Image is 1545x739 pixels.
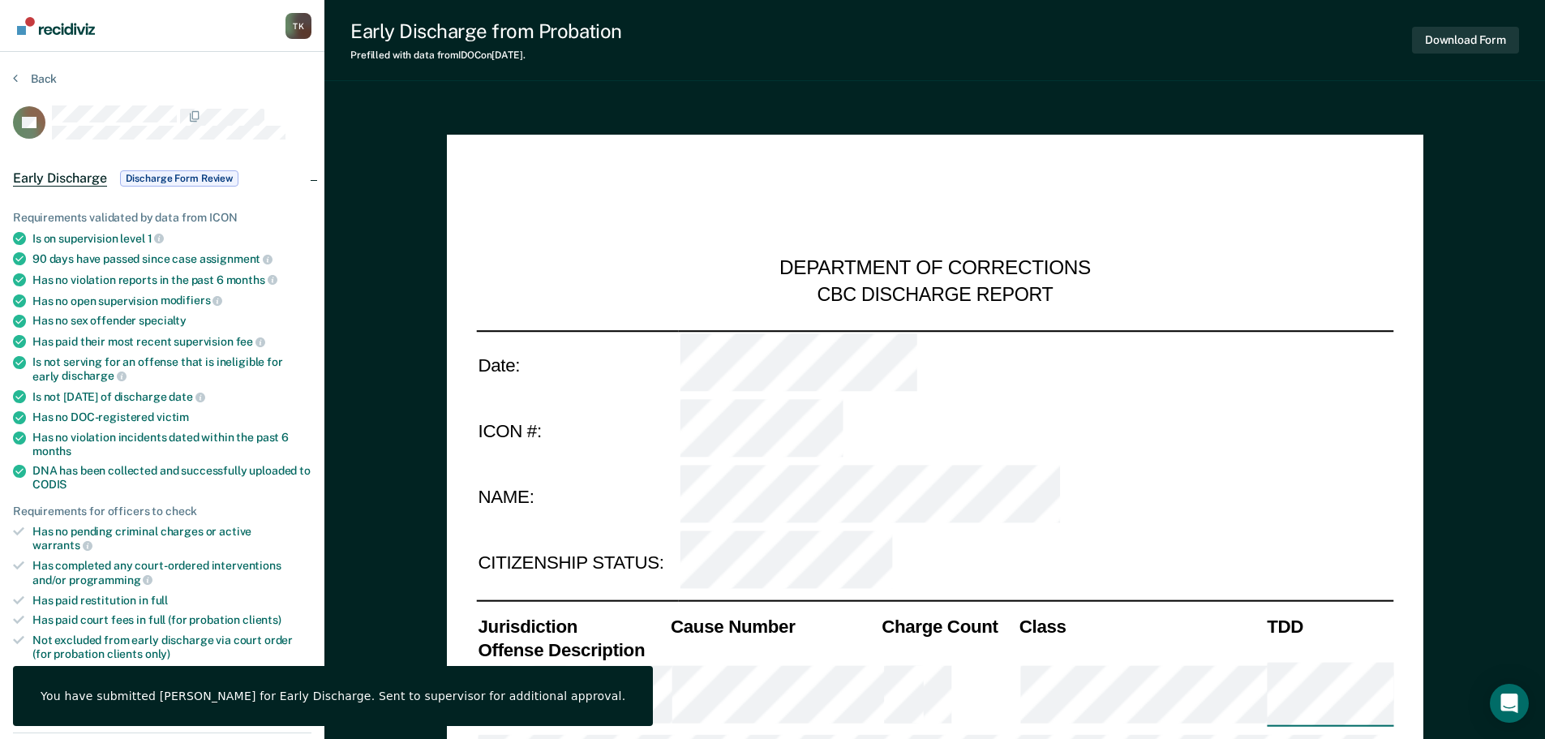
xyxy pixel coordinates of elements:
button: Back [13,71,57,86]
td: Date: [476,330,678,397]
div: Has no sex offender [32,314,311,328]
span: discharge [62,369,127,382]
span: 1 [148,232,165,245]
div: Requirements for officers to check [13,505,311,518]
div: Has no open supervision [32,294,311,308]
span: Early Discharge [13,170,107,187]
span: clients) [242,613,281,626]
div: Prefilled with data from IDOC on [DATE] . [350,49,622,61]
span: warrants [32,539,92,552]
span: modifiers [161,294,223,307]
span: specialty [139,314,187,327]
th: TDD [1265,614,1393,638]
div: Has paid court fees in full (for probation [32,613,311,627]
span: only) [145,647,170,660]
th: Class [1017,614,1264,638]
span: months [32,445,71,458]
span: Discharge Form Review [120,170,238,187]
img: Recidiviz [17,17,95,35]
span: fee [236,335,265,348]
div: Is not serving for an offense that is ineligible for early [32,355,311,383]
div: Has paid restitution in [32,594,311,608]
span: victim [157,410,189,423]
span: programming [69,574,152,586]
td: ICON #: [476,397,678,464]
div: Has no violation reports in the past 6 [32,273,311,287]
div: DEPARTMENT OF CORRECTIONS [779,256,1091,282]
th: Jurisdiction [476,614,669,638]
th: Offense Description [476,638,669,661]
button: Download Form [1412,27,1519,54]
div: T K [285,13,311,39]
div: Has completed any court-ordered interventions and/or [32,559,311,586]
div: Is on supervision level [32,231,311,246]
div: CBC DISCHARGE REPORT [817,282,1053,307]
div: Has no DOC-registered [32,410,311,424]
div: Requirements validated by data from ICON [13,211,311,225]
span: full [151,594,168,607]
div: Has no pending criminal charges or active [32,525,311,552]
div: You have submitted [PERSON_NAME] for Early Discharge. Sent to supervisor for additional approval. [41,689,625,703]
div: 90 days have passed since case [32,251,311,266]
span: CODIS [32,478,67,491]
span: assignment [200,252,273,265]
th: Charge Count [880,614,1018,638]
div: DNA has been collected and successfully uploaded to [32,464,311,492]
div: Early Discharge from Probation [350,19,622,43]
span: months [226,273,277,286]
div: Not excluded from early discharge via court order (for probation clients [32,634,311,661]
div: Open Intercom Messenger [1490,684,1529,723]
td: NAME: [476,464,678,531]
div: Has no violation incidents dated within the past 6 [32,431,311,458]
th: Cause Number [668,614,879,638]
div: Has paid their most recent supervision [32,334,311,349]
div: Is not [DATE] of discharge [32,389,311,404]
td: CITIZENSHIP STATUS: [476,531,678,597]
span: date [169,390,204,403]
button: Profile dropdown button [285,13,311,39]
